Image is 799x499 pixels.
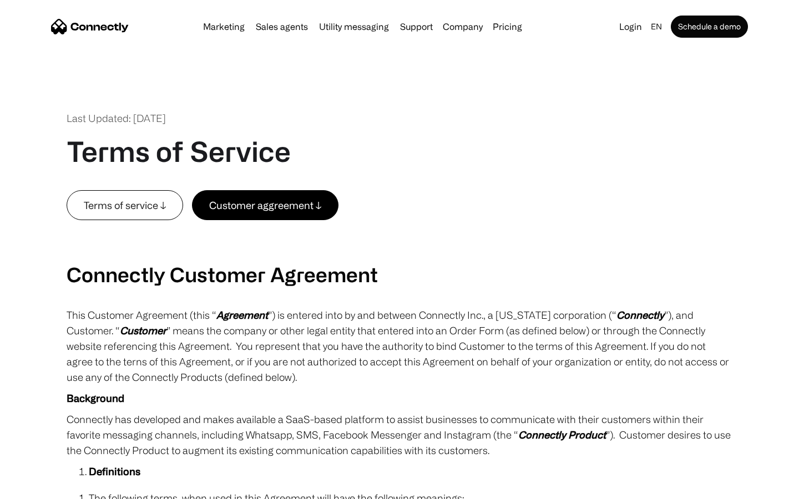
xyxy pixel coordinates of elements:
[651,19,662,34] div: en
[120,325,166,336] em: Customer
[67,411,732,458] p: Connectly has developed and makes available a SaaS-based platform to assist businesses to communi...
[488,22,527,31] a: Pricing
[443,19,483,34] div: Company
[396,22,437,31] a: Support
[616,309,664,320] em: Connectly
[67,241,732,257] p: ‍
[84,197,166,213] div: Terms of service ↓
[11,478,67,495] aside: Language selected: English
[315,22,393,31] a: Utility messaging
[67,393,124,404] strong: Background
[199,22,249,31] a: Marketing
[89,466,140,477] strong: Definitions
[67,111,166,126] div: Last Updated: [DATE]
[216,309,268,320] em: Agreement
[67,307,732,385] p: This Customer Agreement (this “ ”) is entered into by and between Connectly Inc., a [US_STATE] co...
[22,480,67,495] ul: Language list
[518,429,606,440] em: Connectly Product
[67,262,732,286] h2: Connectly Customer Agreement
[251,22,312,31] a: Sales agents
[67,135,291,168] h1: Terms of Service
[671,16,748,38] a: Schedule a demo
[67,220,732,236] p: ‍
[209,197,321,213] div: Customer aggreement ↓
[615,19,646,34] a: Login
